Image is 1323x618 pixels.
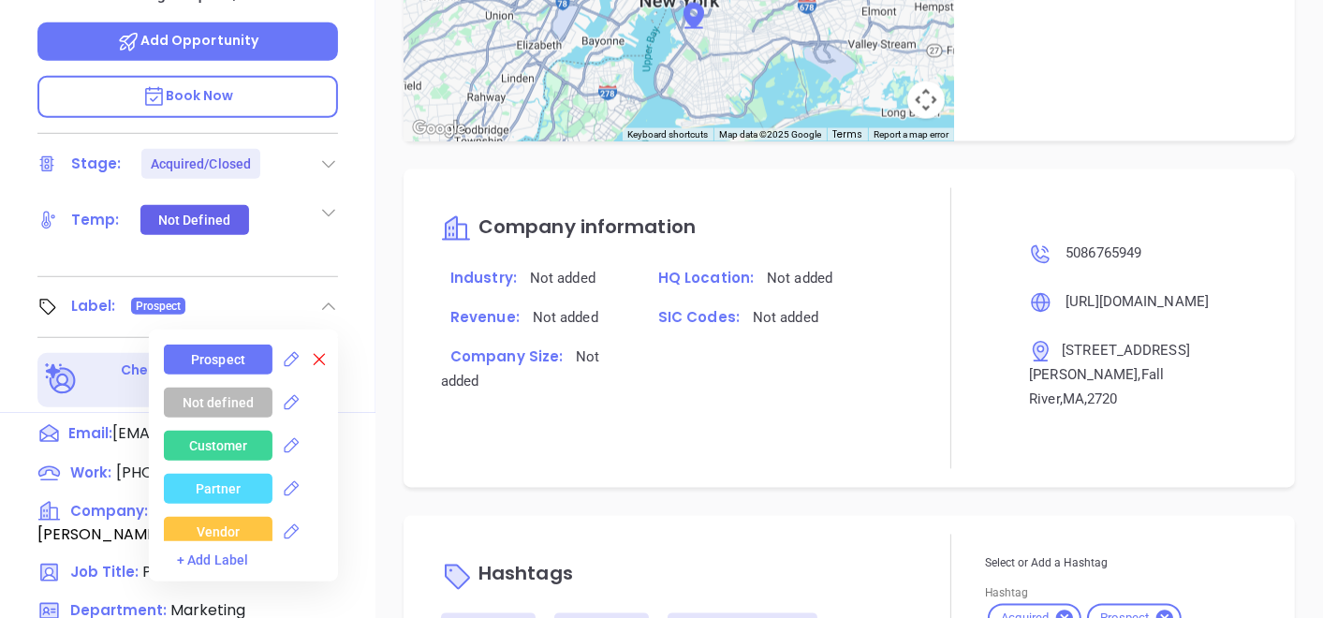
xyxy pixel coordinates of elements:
[151,149,252,179] div: Acquired/Closed
[158,205,230,235] div: Not Defined
[478,561,573,587] span: Hashtags
[37,500,261,545] span: HIG Insurance [PERSON_NAME] Insurit Group
[450,308,520,328] span: Revenue:
[985,553,1257,574] p: Select or Add a Hashtag
[478,214,696,241] span: Company information
[1066,245,1141,262] span: 5086765949
[408,117,470,141] img: Google
[183,388,254,418] div: Not defined
[71,206,120,234] div: Temp:
[142,86,234,105] span: Book Now
[767,271,832,287] span: Not added
[112,422,309,445] span: [EMAIL_ADDRESS][DOMAIN_NAME]
[116,462,252,483] span: [PHONE_NUMBER]
[530,271,595,287] span: Not added
[408,117,470,141] a: Open this area in Google Maps (opens a new window)
[70,463,111,482] span: Work:
[68,422,112,447] span: Email:
[45,363,78,396] img: Ai-Enrich-DaqCidB-.svg
[1029,343,1190,384] span: [STREET_ADDRESS][PERSON_NAME]
[907,81,945,119] button: Map camera controls
[1066,294,1209,311] span: [URL][DOMAIN_NAME]
[627,128,708,141] button: Keyboard shortcuts
[832,127,862,141] a: Terms (opens in new tab)
[1084,391,1118,408] span: , 2720
[177,551,338,570] div: + Add Label
[71,150,122,178] div: Stage:
[71,292,116,320] div: Label:
[197,517,241,547] div: Vendor
[196,474,242,504] div: Partner
[450,347,563,367] span: Company Size:
[189,431,248,461] div: Customer
[658,269,754,288] span: HQ Location:
[658,308,740,328] span: SIC Codes:
[70,501,148,521] span: Company:
[142,561,199,582] span: Partner
[191,345,245,375] div: Prospect
[117,31,259,50] span: Add Opportunity
[136,296,182,316] span: Prospect
[753,310,818,327] span: Not added
[985,588,1028,599] label: Hashtag
[874,129,948,140] a: Report a map error
[533,310,598,327] span: Not added
[1060,391,1084,408] span: , MA
[81,360,325,400] p: Check for Binox AI Data Enrichment
[719,129,821,140] span: Map data ©2025 Google
[441,218,696,240] a: Company information
[70,562,139,581] span: Job Title:
[450,269,517,288] span: Industry:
